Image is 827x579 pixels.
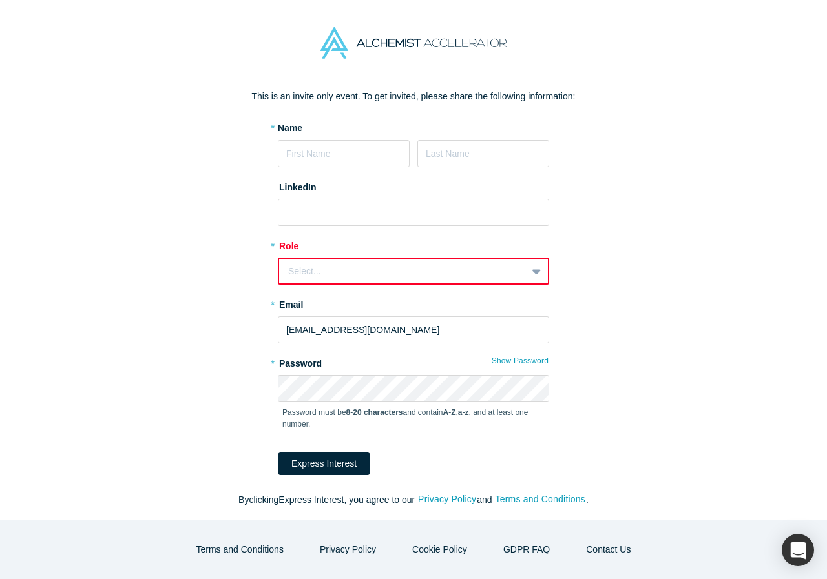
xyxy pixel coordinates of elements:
[494,492,586,507] button: Terms and Conditions
[142,90,685,103] p: This is an invite only event. To get invited, please share the following information:
[417,492,477,507] button: Privacy Policy
[278,140,410,167] input: First Name
[288,265,518,278] div: Select...
[278,352,549,371] label: Password
[443,408,456,417] strong: A-Z
[278,176,317,194] label: LinkedIn
[572,538,644,561] button: Contact Us
[399,538,481,561] button: Cookie Policy
[142,493,685,507] p: By clicking Express Interest , you agree to our and .
[282,407,545,430] p: Password must be and contain , , and at least one number.
[417,140,549,167] input: Last Name
[183,538,297,561] button: Terms and Conditions
[490,538,563,561] a: GDPR FAQ
[320,27,507,59] img: Alchemist Accelerator Logo
[278,235,549,253] label: Role
[458,408,469,417] strong: a-z
[346,408,403,417] strong: 8-20 characters
[278,452,370,475] button: Express Interest
[491,352,549,369] button: Show Password
[278,294,549,312] label: Email
[278,121,302,135] label: Name
[306,538,390,561] button: Privacy Policy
